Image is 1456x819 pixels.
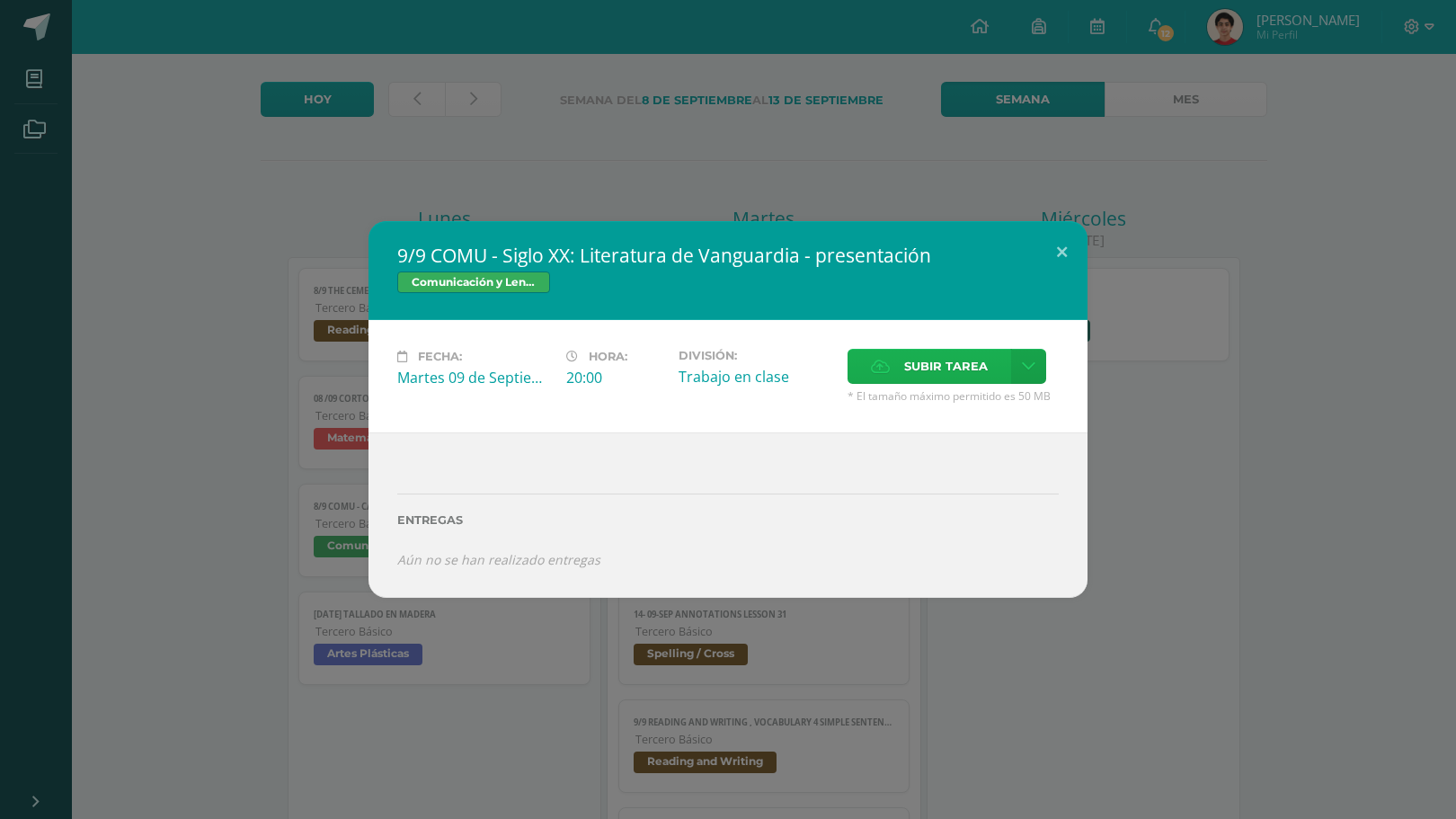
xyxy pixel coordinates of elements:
span: Hora: [589,350,627,363]
label: Entregas [397,513,1059,527]
button: Close (Esc) [1036,221,1088,282]
span: Fecha: [418,350,462,363]
div: Martes 09 de Septiembre [397,368,552,387]
span: Comunicación y Lenguaje [397,272,550,293]
span: Subir tarea [904,350,988,383]
span: * El tamaño máximo permitido es 50 MB [848,388,1059,404]
div: 20:00 [566,368,664,387]
h2: 9/9 COMU - Siglo XX: Literatura de Vanguardia - presentación [397,243,1059,268]
label: División: [679,349,833,362]
div: Trabajo en clase [679,367,833,387]
i: Aún no se han realizado entregas [397,551,600,568]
